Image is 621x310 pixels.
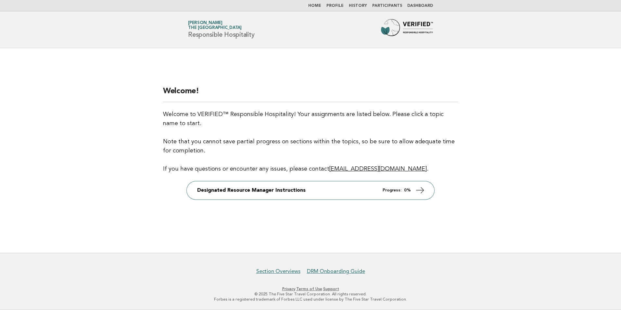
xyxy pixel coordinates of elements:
p: · · [112,286,509,291]
a: Privacy [282,287,295,291]
a: Profile [326,4,344,8]
a: Dashboard [407,4,433,8]
a: [EMAIL_ADDRESS][DOMAIN_NAME] [329,166,427,172]
a: Terms of Use [296,287,322,291]
a: DRM Onboarding Guide [307,268,365,275]
a: Home [308,4,321,8]
a: History [349,4,367,8]
em: Progress: [383,188,401,192]
a: Section Overviews [256,268,300,275]
h2: Welcome! [163,86,458,102]
a: [PERSON_NAME]The [GEOGRAPHIC_DATA] [188,21,242,30]
a: Participants [372,4,402,8]
p: Forbes is a registered trademark of Forbes LLC used under license by The Five Star Travel Corpora... [112,297,509,302]
p: Welcome to VERIFIED™ Responsible Hospitality! Your assignments are listed below. Please click a t... [163,110,458,174]
span: The [GEOGRAPHIC_DATA] [188,26,242,30]
a: Designated Resource Manager Instructions Progress: 0% [187,181,434,200]
p: © 2025 The Five Star Travel Corporation. All rights reserved. [112,291,509,297]
strong: 0% [404,188,411,192]
img: Forbes Travel Guide [381,19,433,40]
h1: Responsible Hospitality [188,21,254,38]
a: Support [323,287,339,291]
